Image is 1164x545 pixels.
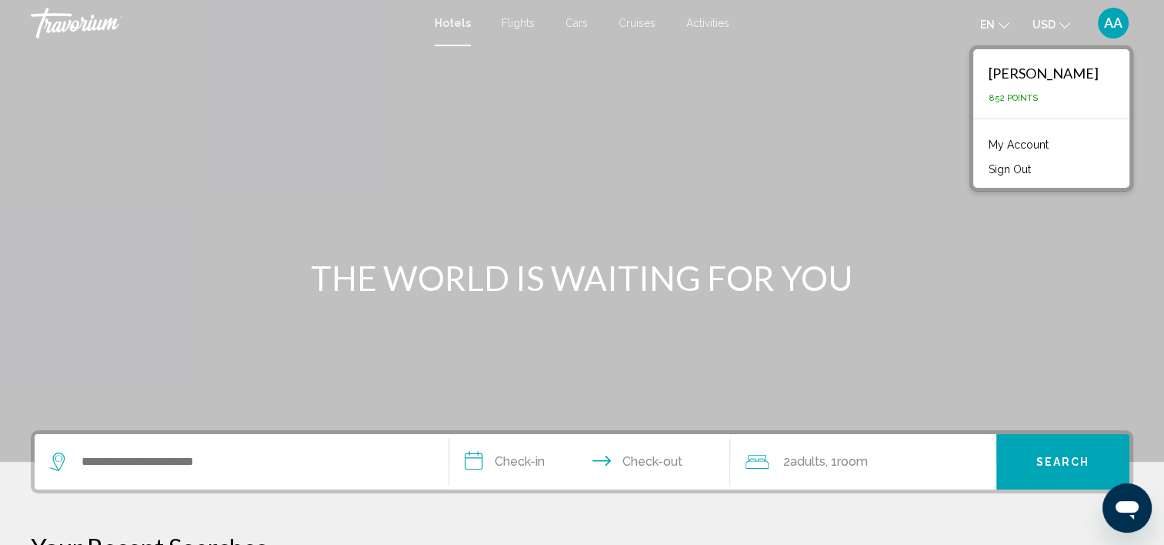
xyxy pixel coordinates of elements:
button: Check in and out dates [449,434,731,490]
h1: THE WORLD IS WAITING FOR YOU [294,258,871,298]
a: Cruises [619,17,655,29]
a: Hotels [435,17,471,29]
span: Room [836,454,867,469]
button: User Menu [1093,7,1133,39]
a: Travorium [31,8,419,38]
div: [PERSON_NAME] [989,65,1099,82]
a: Flights [502,17,535,29]
button: Change language [980,13,1009,35]
span: 2 [782,451,825,473]
a: Cars [565,17,588,29]
a: My Account [981,135,1056,155]
div: Search widget [35,434,1129,490]
span: 852 Points [989,93,1038,103]
button: Sign Out [981,159,1039,179]
span: Search [1036,456,1090,469]
iframe: Button to launch messaging window [1102,483,1152,533]
a: Activities [686,17,729,29]
button: Travelers: 2 adults, 0 children [730,434,996,490]
span: , 1 [825,451,867,473]
button: Change currency [1032,13,1070,35]
span: Adults [789,454,825,469]
span: en [980,18,995,31]
span: USD [1032,18,1056,31]
button: Search [996,434,1129,490]
span: AA [1104,15,1122,31]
